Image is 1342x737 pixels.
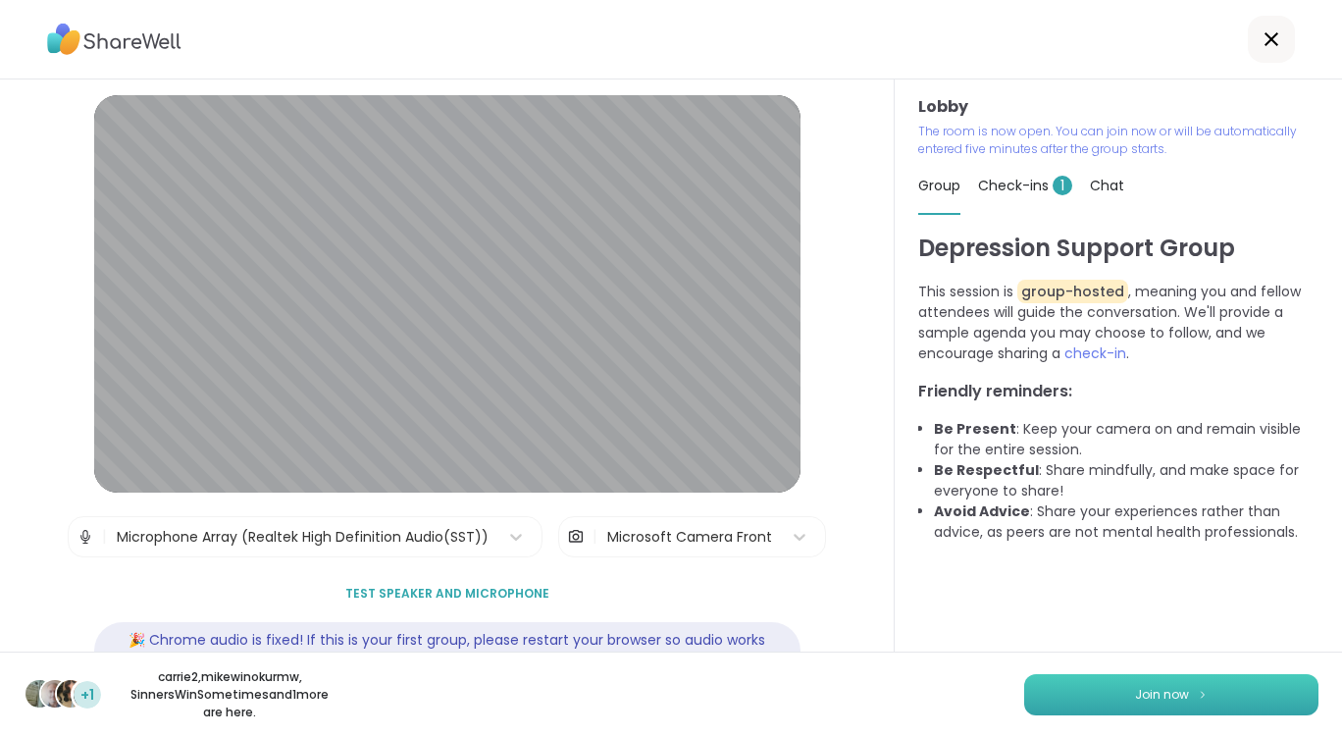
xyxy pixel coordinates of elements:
[934,460,1039,480] b: Be Respectful
[1024,674,1318,715] button: Join now
[94,622,800,679] div: 🎉 Chrome audio is fixed! If this is your first group, please restart your browser so audio works ...
[47,17,181,62] img: ShareWell Logo
[1135,686,1189,704] span: Join now
[80,685,94,706] span: +1
[1064,343,1126,363] span: check-in
[345,585,549,603] span: Test speaker and microphone
[593,517,597,556] span: |
[918,95,1318,119] h3: Lobby
[978,176,1072,195] span: Check-ins
[102,517,107,556] span: |
[1197,689,1209,700] img: ShareWell Logomark
[337,573,557,614] button: Test speaker and microphone
[918,380,1318,403] h3: Friendly reminders:
[1017,280,1128,303] span: group-hosted
[918,231,1318,266] h1: Depression Support Group
[934,501,1318,543] li: : Share your experiences rather than advice, as peers are not mental health professionals.
[934,419,1016,439] b: Be Present
[918,176,960,195] span: Group
[57,680,84,708] img: SinnersWinSometimes
[1090,176,1124,195] span: Chat
[567,517,585,556] img: Camera
[26,680,53,708] img: carrie2
[77,517,94,556] img: Microphone
[1053,176,1072,195] span: 1
[41,680,69,708] img: mikewinokurmw
[934,501,1030,521] b: Avoid Advice
[934,419,1318,460] li: : Keep your camera on and remain visible for the entire session.
[117,527,489,548] div: Microphone Array (Realtek High Definition Audio(SST))
[918,123,1318,158] p: The room is now open. You can join now or will be automatically entered five minutes after the gr...
[918,282,1318,364] p: This session is , meaning you and fellow attendees will guide the conversation. We'll provide a s...
[607,527,772,548] div: Microsoft Camera Front
[120,668,339,721] p: carrie2 , mikewinokurmw , SinnersWinSometimes and 1 more are here.
[934,460,1318,501] li: : Share mindfully, and make space for everyone to share!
